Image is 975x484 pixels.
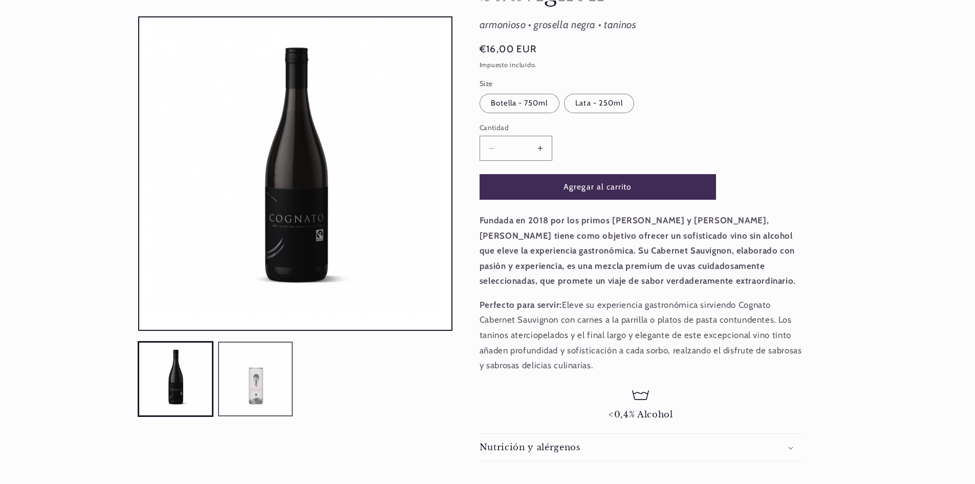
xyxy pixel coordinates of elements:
p: Eleve su experiencia gastronómica sirviendo Cognato Cabernet Sauvignon con carnes a la parrilla o... [480,298,802,373]
button: Cargar la imagen 1 en la vista de la galería [138,342,213,416]
span: €16,00 EUR [480,42,537,56]
label: Lata - 250ml [564,94,634,113]
div: Impuesto incluido. [480,60,802,71]
legend: Size [480,78,494,89]
button: Agregar al carrito [480,174,716,199]
div: armonioso • grosella negra • taninos [480,16,802,34]
button: Cargar la imagen 2 en la vista de la galería [218,342,293,416]
h2: Nutrición y alérgenos [480,442,580,453]
media-gallery: Visor de la galería [138,16,452,416]
strong: Perfecto para servir: [480,300,562,310]
span: <0,4% Alcohol [609,409,673,420]
strong: Fundada en 2018 por los primos [PERSON_NAME] y [PERSON_NAME], [PERSON_NAME] tiene como objetivo o... [480,215,796,286]
label: Cantidad [480,122,716,133]
summary: Nutrición y alérgenos [480,434,802,461]
label: Botella - 750ml [480,94,559,113]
